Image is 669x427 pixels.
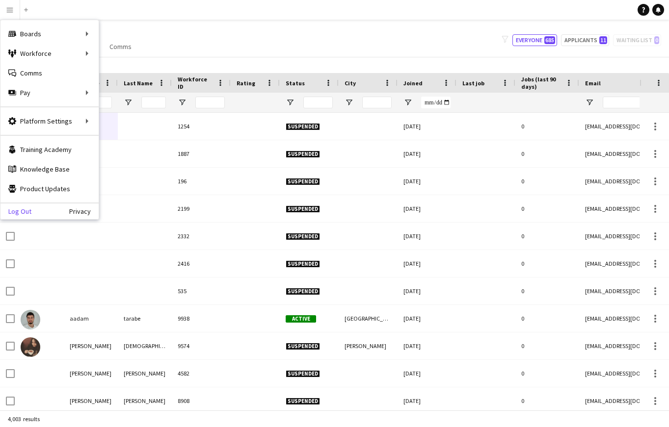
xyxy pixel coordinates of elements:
a: Knowledge Base [0,159,99,179]
span: Rating [237,79,255,87]
div: Pay [0,83,99,102]
div: [DATE] [398,140,456,167]
input: Status Filter Input [303,97,333,108]
a: Log Out [0,207,31,215]
a: Comms [0,63,99,83]
span: Suspended [286,288,320,295]
button: Open Filter Menu [286,98,294,107]
a: Product Updates [0,179,99,199]
div: 0 [515,332,579,359]
span: Last job [462,79,484,87]
input: Workforce ID Filter Input [195,97,225,108]
span: Joined [403,79,423,87]
button: Open Filter Menu [403,98,412,107]
div: tarabe [118,305,172,332]
button: Open Filter Menu [178,98,187,107]
span: Suspended [286,398,320,405]
div: 2416 [172,250,231,277]
span: Suspended [286,233,320,240]
div: 0 [515,168,579,195]
div: Workforce [0,44,99,63]
div: 0 [515,223,579,250]
div: 0 [515,277,579,304]
div: [GEOGRAPHIC_DATA] [339,305,398,332]
span: Suspended [286,343,320,350]
span: Suspended [286,260,320,268]
div: 0 [515,195,579,222]
div: aadam [64,305,118,332]
div: [PERSON_NAME] [64,387,118,414]
div: [DATE] [398,305,456,332]
div: [DATE] [398,168,456,195]
div: 2332 [172,223,231,250]
input: City Filter Input [362,97,392,108]
div: 535 [172,277,231,304]
div: [DATE] [398,223,456,250]
div: [DATE] [398,387,456,414]
div: [DATE] [398,250,456,277]
div: 4582 [172,360,231,387]
div: 1254 [172,113,231,140]
div: [PERSON_NAME] [64,332,118,359]
a: Privacy [69,207,99,215]
input: First Name Filter Input [87,97,112,108]
span: Last Name [124,79,153,87]
div: Platform Settings [0,111,99,131]
div: [DATE] [398,332,456,359]
div: 9574 [172,332,231,359]
button: Open Filter Menu [345,98,353,107]
span: Email [585,79,601,87]
span: Suspended [286,370,320,377]
img: Aakriti Jain [21,337,40,357]
span: 685 [544,36,555,44]
span: Suspended [286,205,320,213]
a: Training Academy [0,140,99,159]
div: [PERSON_NAME] [64,360,118,387]
div: [DATE] [398,360,456,387]
div: 0 [515,360,579,387]
span: City [345,79,356,87]
div: 0 [515,140,579,167]
span: Jobs (last 90 days) [521,75,562,90]
div: [DEMOGRAPHIC_DATA] [118,332,172,359]
span: Suspended [286,178,320,185]
div: 1887 [172,140,231,167]
button: Open Filter Menu [124,98,133,107]
div: [PERSON_NAME] [118,360,172,387]
div: 2199 [172,195,231,222]
a: Comms [106,40,135,53]
div: [PERSON_NAME] [339,332,398,359]
span: Suspended [286,151,320,158]
div: 0 [515,113,579,140]
input: Joined Filter Input [421,97,451,108]
div: 8908 [172,387,231,414]
button: Open Filter Menu [585,98,594,107]
div: 196 [172,168,231,195]
div: 0 [515,387,579,414]
button: Everyone685 [512,34,557,46]
div: Boards [0,24,99,44]
img: aadam tarabe [21,310,40,329]
button: Applicants11 [561,34,609,46]
div: [DATE] [398,277,456,304]
span: Suspended [286,123,320,130]
span: Status [286,79,305,87]
span: Active [286,315,316,323]
div: [PERSON_NAME] [118,387,172,414]
span: Workforce ID [178,75,213,90]
span: Comms [109,42,132,51]
div: 0 [515,250,579,277]
span: 11 [599,36,607,44]
input: Last Name Filter Input [141,97,166,108]
div: 0 [515,305,579,332]
div: [DATE] [398,113,456,140]
div: 9938 [172,305,231,332]
div: [DATE] [398,195,456,222]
